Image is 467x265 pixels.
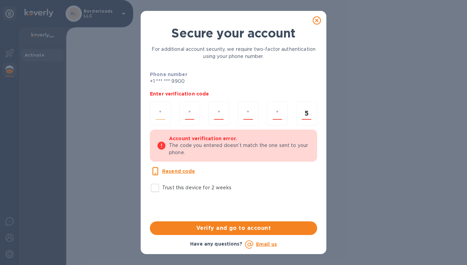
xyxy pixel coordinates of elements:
p: Enter verification code [150,90,317,97]
p: Account verification error. [169,135,310,142]
button: Verify and go to account [150,221,317,235]
p: Trust this device for 2 weeks [162,184,231,191]
a: Email us [256,241,277,247]
p: The code you entered doesn’t match the one sent to your phone. [169,142,310,156]
u: Resend code [162,168,195,174]
span: Verify and go to account [155,224,312,232]
p: For additional account security, we require two-factor authentication using your phone number. [150,46,317,60]
h1: Secure your account [150,26,317,40]
b: Phone number [150,72,187,77]
b: Have any questions? [190,241,242,247]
